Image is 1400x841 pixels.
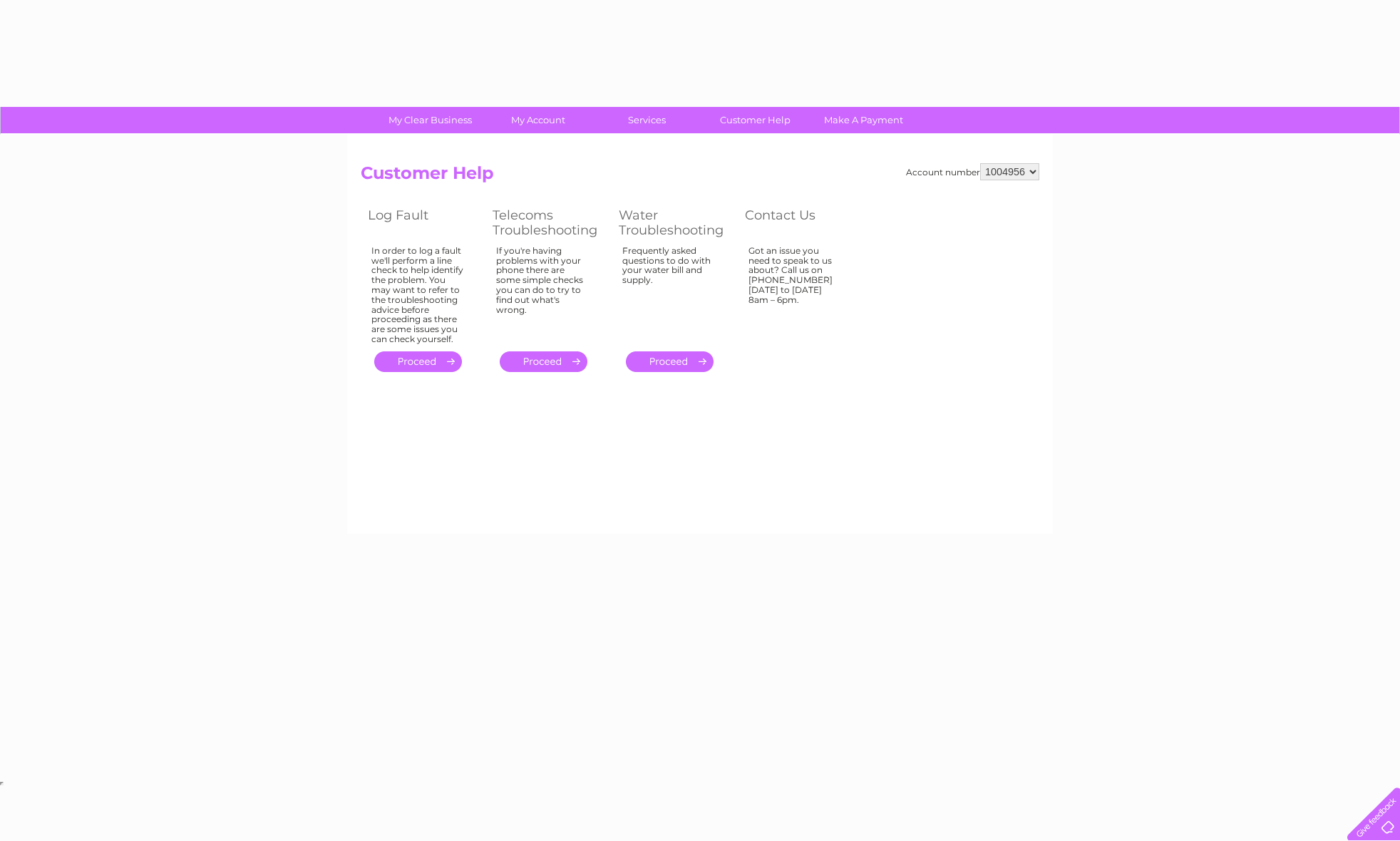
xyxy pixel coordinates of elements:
[496,246,590,339] div: If you're having problems with your phone there are some simple checks you can do to try to find ...
[696,107,814,133] a: Customer Help
[480,107,597,133] a: My Account
[485,204,612,242] th: Telecoms Troubleshooting
[738,204,863,242] th: Contact Us
[622,246,716,339] div: Frequently asked questions to do with your water bill and supply.
[748,246,841,339] div: Got an issue you need to speak to us about? Call us on [PHONE_NUMBER] [DATE] to [DATE] 8am – 6pm.
[805,107,922,133] a: Make A Payment
[361,163,1039,190] h2: Customer Help
[906,163,1039,180] div: Account number
[626,351,714,372] a: .
[361,204,485,242] th: Log Fault
[588,107,706,133] a: Services
[612,204,738,242] th: Water Troubleshooting
[371,246,464,344] div: In order to log a fault we'll perform a line check to help identify the problem. You may want to ...
[374,351,462,372] a: .
[371,107,489,133] a: My Clear Business
[500,351,587,372] a: .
